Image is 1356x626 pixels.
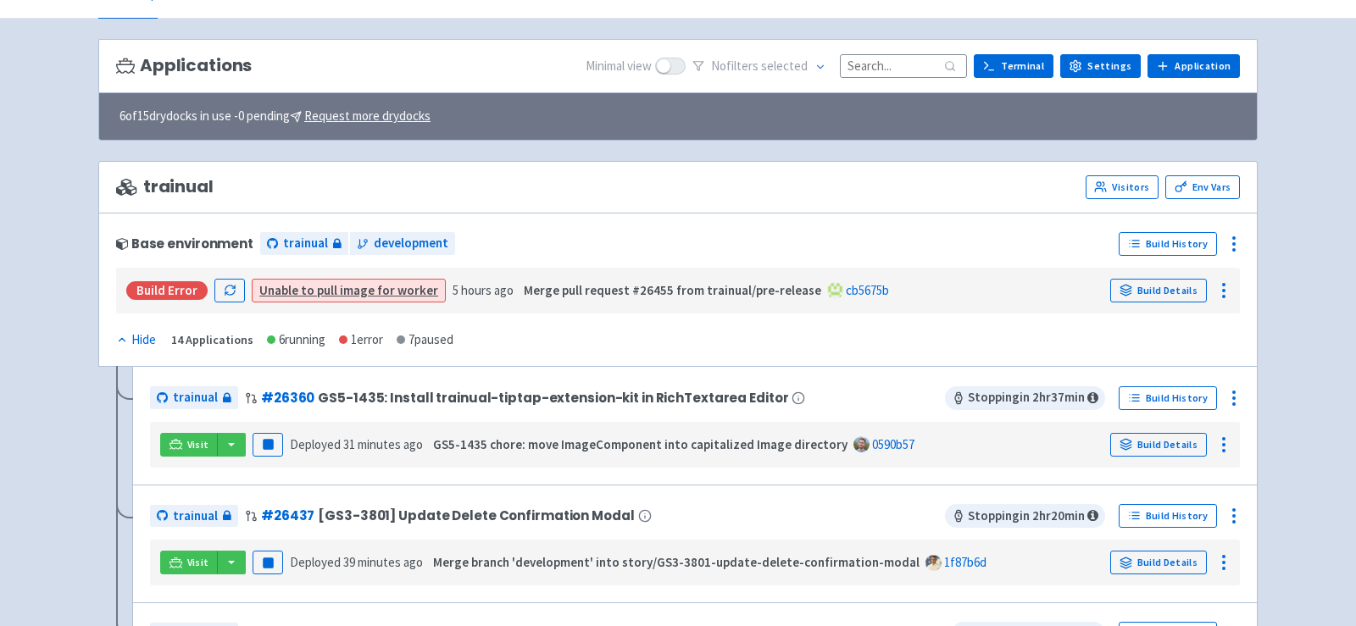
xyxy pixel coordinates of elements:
a: Build Details [1110,433,1207,457]
a: 1f87b6d [944,554,986,570]
a: Build History [1119,386,1217,410]
strong: Merge branch 'development' into story/GS3-3801-update-delete-confirmation-modal [433,554,920,570]
span: trainual [116,177,214,197]
input: Search... [840,54,967,77]
a: development [350,232,455,255]
a: cb5675b [846,282,889,298]
div: 1 error [339,330,383,350]
span: trainual [173,388,218,407]
span: Deployed [290,436,423,452]
a: trainual [260,232,348,255]
span: No filter s [711,57,808,76]
div: Build Error [126,281,208,300]
time: 31 minutes ago [343,436,423,452]
a: trainual [150,386,238,409]
a: Visitors [1086,175,1159,199]
a: trainual [150,505,238,528]
a: Unable to pull image for worker [259,282,438,298]
span: trainual [173,507,218,526]
a: Visit [160,551,218,574]
a: Application [1148,54,1240,78]
div: 14 Applications [171,330,253,350]
span: GS5-1435: Install trainual-tiptap-extension-kit in RichTextarea Editor [318,391,788,405]
span: [GS3-3801] Update Delete Confirmation Modal [318,508,634,523]
a: Env Vars [1165,175,1240,199]
button: Pause [253,551,283,574]
span: Visit [187,438,209,451]
button: Hide [116,330,158,350]
a: Terminal [974,54,1053,78]
div: 6 running [267,330,325,350]
span: Minimal view [586,57,652,76]
span: selected [761,58,808,74]
a: #26360 [261,389,314,407]
time: 5 hours ago [453,282,514,298]
u: Request more drydocks [304,108,431,124]
time: 39 minutes ago [343,554,423,570]
span: trainual [283,234,328,253]
a: Build Details [1110,279,1207,302]
a: Build Details [1110,551,1207,574]
a: Build History [1119,232,1217,256]
div: 7 paused [397,330,453,350]
span: development [374,234,448,253]
a: Visit [160,433,218,457]
a: Settings [1060,54,1141,78]
a: #26437 [261,507,314,524]
span: 6 of 15 drydocks in use - 0 pending [119,107,431,126]
strong: Merge pull request #26455 from trainual/pre-release [524,282,821,298]
span: Visit [187,556,209,569]
div: Base environment [116,236,253,251]
span: Stopping in 2 hr 37 min [945,386,1105,410]
button: Pause [253,433,283,457]
span: Deployed [290,554,423,570]
div: Hide [116,330,156,350]
h3: Applications [116,56,252,75]
a: Build History [1119,504,1217,528]
span: Stopping in 2 hr 20 min [945,504,1105,528]
strong: GS5-1435 chore: move ImageComponent into capitalized Image directory [433,436,847,452]
a: 0590b57 [872,436,914,452]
